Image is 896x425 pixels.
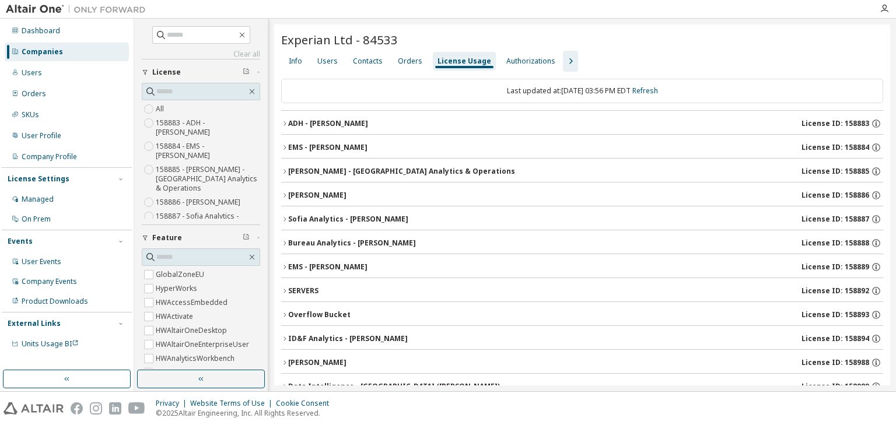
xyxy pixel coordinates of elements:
[801,334,869,343] span: License ID: 158894
[22,26,60,36] div: Dashboard
[22,339,79,349] span: Units Usage BI
[281,278,883,304] button: SERVERSLicense ID: 158892
[128,402,145,415] img: youtube.svg
[281,326,883,352] button: ID&F Analytics - [PERSON_NAME]License ID: 158894
[281,230,883,256] button: Bureau Analytics - [PERSON_NAME]License ID: 158888
[801,191,869,200] span: License ID: 158886
[506,57,555,66] div: Authorizations
[156,102,166,116] label: All
[22,89,46,99] div: Orders
[22,257,61,266] div: User Events
[281,206,883,232] button: Sofia Analytics - [PERSON_NAME]License ID: 158887
[109,402,121,415] img: linkedin.svg
[281,302,883,328] button: Overflow BucketLicense ID: 158893
[156,399,190,408] div: Privacy
[288,382,500,391] div: Data Intelligence - [GEOGRAPHIC_DATA] ([PERSON_NAME])
[398,57,422,66] div: Orders
[156,139,260,163] label: 158884 - EMS - [PERSON_NAME]
[243,68,250,77] span: Clear filter
[281,79,883,103] div: Last updated at: [DATE] 03:56 PM EDT
[288,119,368,128] div: ADH - [PERSON_NAME]
[156,366,202,380] label: HWCompose
[71,402,83,415] img: facebook.svg
[353,57,383,66] div: Contacts
[288,310,351,319] div: Overflow Bucket
[281,374,883,399] button: Data Intelligence - [GEOGRAPHIC_DATA] ([PERSON_NAME])License ID: 158989
[288,286,318,296] div: SERVERS
[22,131,61,141] div: User Profile
[281,159,883,184] button: [PERSON_NAME] - [GEOGRAPHIC_DATA] Analytics & OperationsLicense ID: 158885
[801,238,869,248] span: License ID: 158888
[22,277,77,286] div: Company Events
[288,262,367,272] div: EMS - [PERSON_NAME]
[142,225,260,251] button: Feature
[632,86,658,96] a: Refresh
[288,215,408,224] div: Sofia Analytics - [PERSON_NAME]
[156,352,237,366] label: HWAnalyticsWorkbench
[281,31,398,48] span: Experian Ltd - 84533
[801,119,869,128] span: License ID: 158883
[288,334,408,343] div: ID&F Analytics - [PERSON_NAME]
[801,262,869,272] span: License ID: 158889
[22,110,39,120] div: SKUs
[801,358,869,367] span: License ID: 158988
[801,167,869,176] span: License ID: 158885
[156,408,336,418] p: © 2025 Altair Engineering, Inc. All Rights Reserved.
[156,116,260,139] label: 158883 - ADH - [PERSON_NAME]
[801,382,869,391] span: License ID: 158989
[142,50,260,59] a: Clear all
[801,286,869,296] span: License ID: 158892
[281,182,883,208] button: [PERSON_NAME]License ID: 158886
[8,174,69,184] div: License Settings
[288,143,367,152] div: EMS - [PERSON_NAME]
[22,47,63,57] div: Companies
[288,167,515,176] div: [PERSON_NAME] - [GEOGRAPHIC_DATA] Analytics & Operations
[289,57,302,66] div: Info
[281,135,883,160] button: EMS - [PERSON_NAME]License ID: 158884
[801,310,869,319] span: License ID: 158893
[288,238,416,248] div: Bureau Analytics - [PERSON_NAME]
[281,254,883,280] button: EMS - [PERSON_NAME]License ID: 158889
[22,195,54,204] div: Managed
[281,350,883,375] button: [PERSON_NAME]License ID: 158988
[801,215,869,224] span: License ID: 158887
[8,319,61,328] div: External Links
[288,358,346,367] div: [PERSON_NAME]
[156,296,230,310] label: HWAccessEmbedded
[152,68,181,77] span: License
[156,195,243,209] label: 158886 - [PERSON_NAME]
[156,338,251,352] label: HWAltairOneEnterpriseUser
[281,111,883,136] button: ADH - [PERSON_NAME]License ID: 158883
[801,143,869,152] span: License ID: 158884
[156,268,206,282] label: GlobalZoneEU
[276,399,336,408] div: Cookie Consent
[22,215,51,224] div: On Prem
[22,297,88,306] div: Product Downloads
[156,163,260,195] label: 158885 - [PERSON_NAME] - [GEOGRAPHIC_DATA] Analytics & Operations
[142,59,260,85] button: License
[317,57,338,66] div: Users
[156,209,260,233] label: 158887 - Sofia Analytics - [PERSON_NAME]
[243,233,250,243] span: Clear filter
[22,152,77,161] div: Company Profile
[156,324,229,338] label: HWAltairOneDesktop
[152,233,182,243] span: Feature
[3,402,64,415] img: altair_logo.svg
[156,282,199,296] label: HyperWorks
[190,399,276,408] div: Website Terms of Use
[437,57,491,66] div: License Usage
[156,310,195,324] label: HWActivate
[8,237,33,246] div: Events
[22,68,42,78] div: Users
[288,191,346,200] div: [PERSON_NAME]
[6,3,152,15] img: Altair One
[90,402,102,415] img: instagram.svg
